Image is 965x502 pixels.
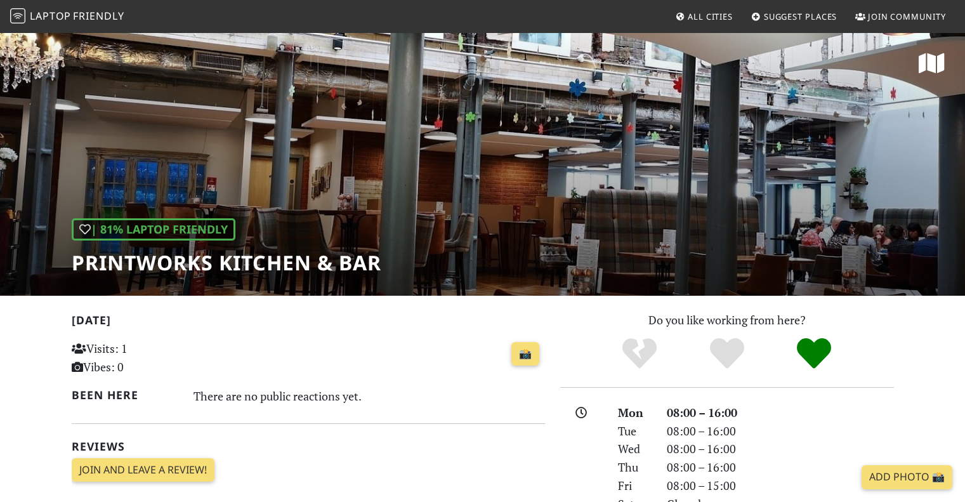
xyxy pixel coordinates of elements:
a: All Cities [670,5,738,28]
div: There are no public reactions yet. [194,386,545,406]
div: Fri [610,477,659,495]
div: Thu [610,458,659,477]
span: Laptop [30,9,71,23]
a: Join Community [850,5,951,28]
span: Join Community [868,11,946,22]
h2: Reviews [72,440,545,453]
a: Join and leave a review! [72,458,214,482]
div: 08:00 – 16:00 [659,404,902,422]
div: 08:00 – 15:00 [659,477,902,495]
span: Suggest Places [764,11,837,22]
span: All Cities [688,11,733,22]
p: Visits: 1 Vibes: 0 [72,340,220,376]
a: LaptopFriendly LaptopFriendly [10,6,124,28]
a: 📸 [511,342,539,366]
span: Friendly [73,9,124,23]
h1: Printworks Kitchen & Bar [72,251,381,275]
a: Suggest Places [746,5,843,28]
div: Wed [610,440,659,458]
div: 08:00 – 16:00 [659,422,902,440]
h2: [DATE] [72,314,545,332]
img: LaptopFriendly [10,8,25,23]
div: No [596,336,683,371]
div: 08:00 – 16:00 [659,440,902,458]
div: | 81% Laptop Friendly [72,218,235,241]
div: Mon [610,404,659,422]
p: Do you like working from here? [560,311,894,329]
a: Add Photo 📸 [862,465,952,489]
div: Tue [610,422,659,440]
div: 08:00 – 16:00 [659,458,902,477]
div: Definitely! [770,336,858,371]
div: Yes [683,336,771,371]
h2: Been here [72,388,179,402]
